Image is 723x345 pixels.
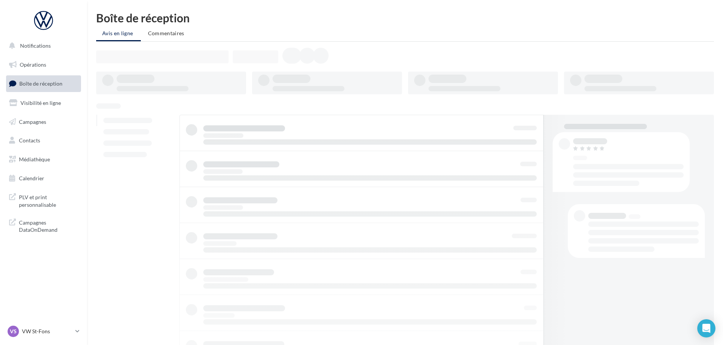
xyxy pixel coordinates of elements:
a: Contacts [5,133,83,148]
span: Campagnes DataOnDemand [19,217,78,234]
span: Campagnes [19,118,46,125]
button: Notifications [5,38,79,54]
a: VS VW St-Fons [6,324,81,339]
a: Opérations [5,57,83,73]
span: Calendrier [19,175,44,181]
span: Boîte de réception [19,80,62,87]
div: Open Intercom Messenger [697,319,715,337]
a: Campagnes [5,114,83,130]
p: VW St-Fons [22,328,72,335]
a: PLV et print personnalisable [5,189,83,211]
span: PLV et print personnalisable [19,192,78,208]
span: Médiathèque [19,156,50,162]
a: Campagnes DataOnDemand [5,214,83,237]
span: Visibilité en ligne [20,100,61,106]
a: Visibilité en ligne [5,95,83,111]
span: VS [10,328,17,335]
a: Médiathèque [5,151,83,167]
span: Notifications [20,42,51,49]
div: Boîte de réception [96,12,714,23]
span: Opérations [20,61,46,68]
span: Commentaires [148,30,184,36]
a: Calendrier [5,170,83,186]
a: Boîte de réception [5,75,83,92]
span: Contacts [19,137,40,144]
